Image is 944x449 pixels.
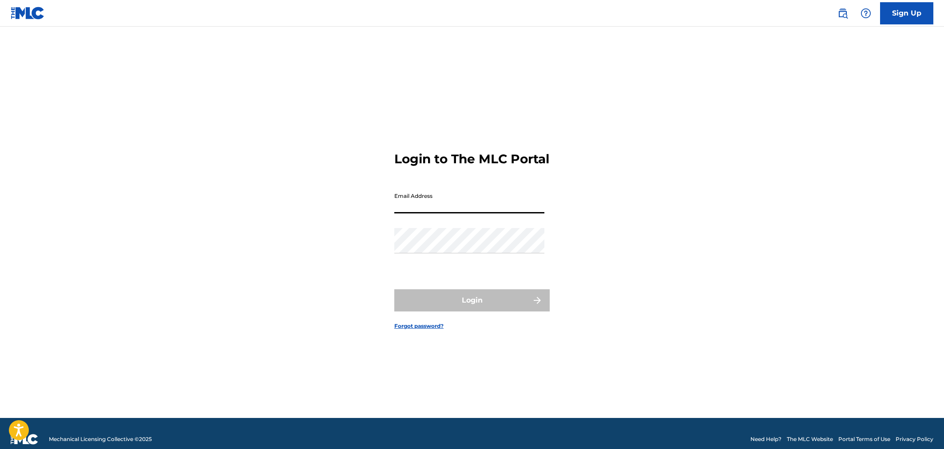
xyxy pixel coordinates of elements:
[880,2,933,24] a: Sign Up
[834,4,852,22] a: Public Search
[896,435,933,443] a: Privacy Policy
[11,434,38,445] img: logo
[394,151,549,167] h3: Login to The MLC Portal
[750,435,781,443] a: Need Help?
[861,8,871,19] img: help
[11,7,45,20] img: MLC Logo
[49,435,152,443] span: Mechanical Licensing Collective © 2025
[838,435,890,443] a: Portal Terms of Use
[837,8,848,19] img: search
[857,4,875,22] div: Help
[787,435,833,443] a: The MLC Website
[394,322,444,330] a: Forgot password?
